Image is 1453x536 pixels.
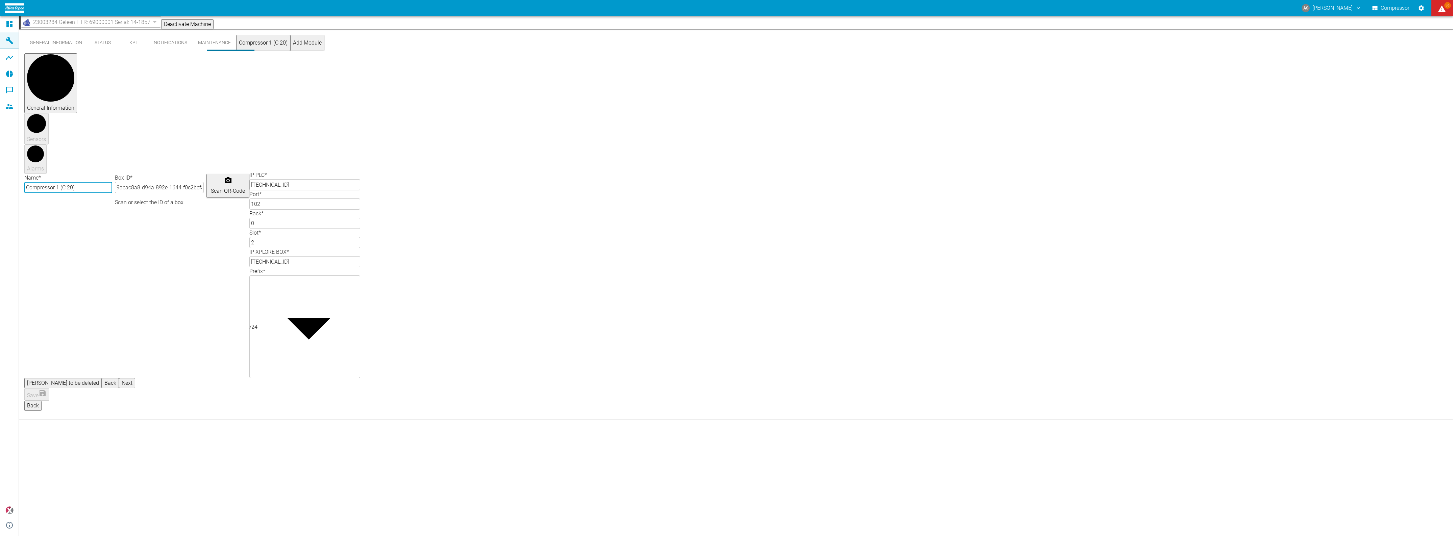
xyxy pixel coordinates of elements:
button: Compressor [1371,2,1411,14]
div: / 24 [249,323,257,331]
label: Slot * [249,230,261,236]
button: Compressor 1 (C 20) [236,35,290,51]
span: Alarms [27,165,44,172]
img: logo [5,3,24,12]
span: Sensors [27,136,46,142]
text: 2 [33,116,40,131]
button: Sensors [24,113,49,144]
button: Maintenance [193,35,236,51]
input: Rack [249,218,360,229]
label: Port * [249,191,262,197]
label: Prefix * [249,268,265,274]
input: Name [24,182,112,193]
button: Save [24,388,49,401]
label: IP PLC * [249,172,267,178]
button: General Information [24,53,77,113]
button: andreas.schmitt@atlascopco.com [1301,2,1362,14]
button: Back [24,401,42,411]
p: Scan or select the ID of a box [115,198,204,207]
text: 1 [42,59,59,97]
button: Settings [1415,2,1427,14]
button: General Information [24,35,88,51]
button: [PERSON_NAME] to be deleted [24,378,102,388]
button: Back [102,378,119,388]
button: Alarms [24,144,47,174]
span: Scan QR-Code [211,188,245,194]
input: Port [249,198,360,210]
span: 23003284 Geleen I_TR: 69000001 Serial: 14-1857 [33,18,150,26]
button: Status [88,35,118,51]
button: Notifications [148,35,193,51]
label: Box ID * [115,175,132,181]
button: Add Module [290,35,324,51]
span: 58 [1444,2,1451,9]
span: General Information [27,105,74,111]
input: Slot [249,237,360,248]
button: Next [119,378,135,388]
button: Scan QR-Code [206,174,249,198]
button: Deactivate Machine [161,19,214,29]
button: KPI [118,35,148,51]
img: Xplore Logo [5,506,14,514]
label: Name * [24,175,41,181]
a: 23003284 Geleen I_TR: 69000001 Serial: 14-1857 [22,18,150,26]
div: AS [1302,4,1310,12]
label: IP XPLORE BOX * [249,249,289,255]
text: 3 [32,148,39,161]
label: Rack * [249,210,264,217]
